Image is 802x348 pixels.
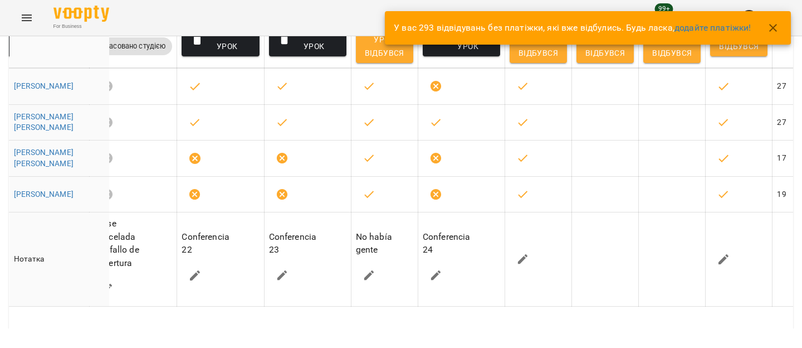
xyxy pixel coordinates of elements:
[278,26,338,53] span: Скасувати Урок
[269,23,346,56] button: Скасувати Урок
[94,40,173,53] span: Скасовано студією
[423,230,478,257] p: Conferencia 24
[13,4,40,31] button: Menu
[14,81,74,90] a: [PERSON_NAME]
[365,33,404,60] span: Урок відбувся
[356,230,412,257] p: No había gente
[14,148,74,168] a: [PERSON_NAME] [PERSON_NAME]
[356,30,413,63] button: Урок відбувся
[14,112,74,132] a: [PERSON_NAME] [PERSON_NAME]
[674,22,751,33] a: додайте платіжки!
[394,21,751,35] p: У вас 293 відвідувань без платіжки, які вже відбулись. Будь ласка,
[9,212,109,307] td: Нотатка
[53,6,109,22] img: Voopty Logo
[269,230,325,257] p: Conferencia 23
[182,230,237,257] p: Conferencia 22
[655,3,673,14] span: 99+
[182,23,259,56] button: Скасувати Урок
[190,26,250,53] span: Скасувати Урок
[53,23,109,30] span: For Business
[14,190,74,199] a: [PERSON_NAME]
[94,217,150,269] p: Clase cancelada por fallo de cobertura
